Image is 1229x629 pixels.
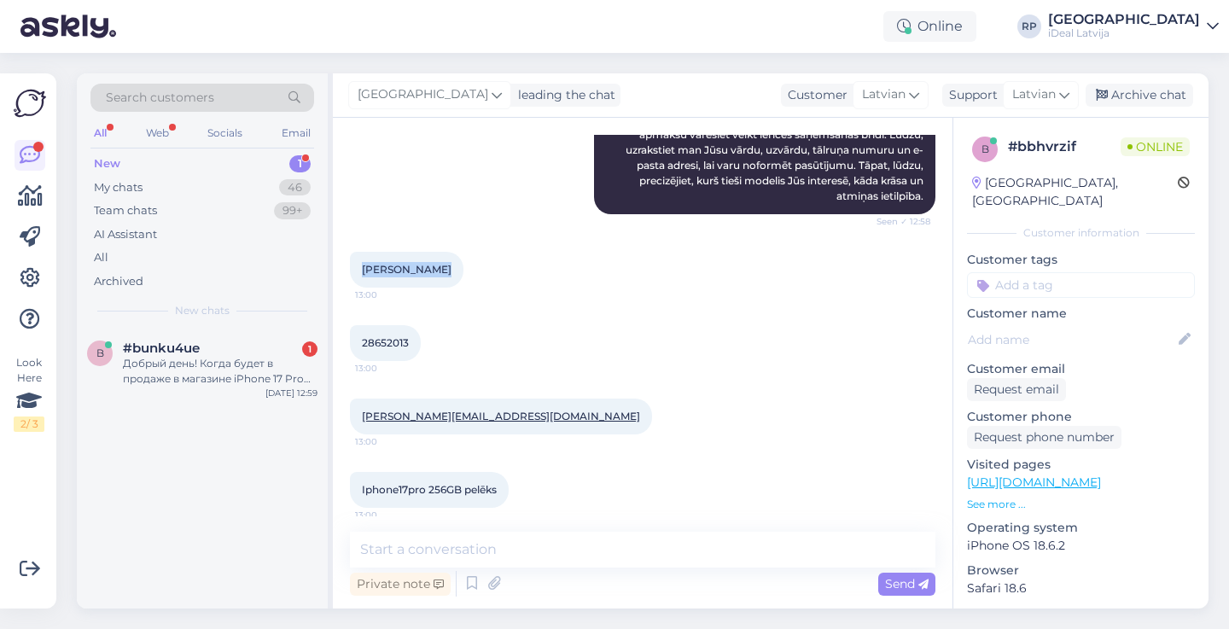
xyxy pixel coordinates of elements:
[967,579,1195,597] p: Safari 18.6
[94,202,157,219] div: Team chats
[942,86,998,104] div: Support
[781,86,847,104] div: Customer
[94,249,108,266] div: All
[143,122,172,144] div: Web
[106,89,214,107] span: Search customers
[355,362,419,375] span: 13:00
[511,86,615,104] div: leading the chat
[1008,137,1121,157] div: # bbhvrzif
[289,155,311,172] div: 1
[967,497,1195,512] p: See more ...
[1048,26,1200,40] div: iDeal Latvija
[967,537,1195,555] p: iPhone OS 18.6.2
[279,179,311,196] div: 46
[885,576,929,591] span: Send
[972,174,1178,210] div: [GEOGRAPHIC_DATA], [GEOGRAPHIC_DATA]
[14,87,46,119] img: Askly Logo
[981,143,989,155] span: b
[204,122,246,144] div: Socials
[967,225,1195,241] div: Customer information
[967,519,1195,537] p: Operating system
[362,410,640,422] a: [PERSON_NAME][EMAIL_ADDRESS][DOMAIN_NAME]
[355,435,419,448] span: 13:00
[967,562,1195,579] p: Browser
[1012,85,1056,104] span: Latvian
[94,273,143,290] div: Archived
[14,416,44,432] div: 2 / 3
[90,122,110,144] div: All
[302,341,317,357] div: 1
[862,85,906,104] span: Latvian
[14,355,44,432] div: Look Here
[123,356,317,387] div: Добрый день! Когда будет в продаже в магазине iPhone 17 Pro Max? Хочу купить офлайн
[1048,13,1200,26] div: [GEOGRAPHIC_DATA]
[967,360,1195,378] p: Customer email
[866,215,930,228] span: Seen ✓ 12:58
[883,11,976,42] div: Online
[1017,15,1041,38] div: RP
[968,330,1175,349] input: Add name
[355,288,419,301] span: 13:00
[967,378,1066,401] div: Request email
[967,408,1195,426] p: Customer phone
[350,573,451,596] div: Private note
[175,303,230,318] span: New chats
[1048,13,1219,40] a: [GEOGRAPHIC_DATA]iDeal Latvija
[967,426,1121,449] div: Request phone number
[362,336,409,349] span: 28652013
[265,387,317,399] div: [DATE] 12:59
[94,155,120,172] div: New
[362,483,497,496] span: Iphone17pro 256GB pelēks
[1121,137,1190,156] span: Online
[967,475,1101,490] a: [URL][DOMAIN_NAME]
[123,341,200,356] span: #bunku4ue
[967,251,1195,269] p: Customer tags
[355,509,419,521] span: 13:00
[1086,84,1193,107] div: Archive chat
[362,263,451,276] span: [PERSON_NAME]
[94,226,157,243] div: AI Assistant
[358,85,488,104] span: [GEOGRAPHIC_DATA]
[96,347,104,359] span: b
[278,122,314,144] div: Email
[274,202,311,219] div: 99+
[967,456,1195,474] p: Visited pages
[94,179,143,196] div: My chats
[967,305,1195,323] p: Customer name
[967,272,1195,298] input: Add a tag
